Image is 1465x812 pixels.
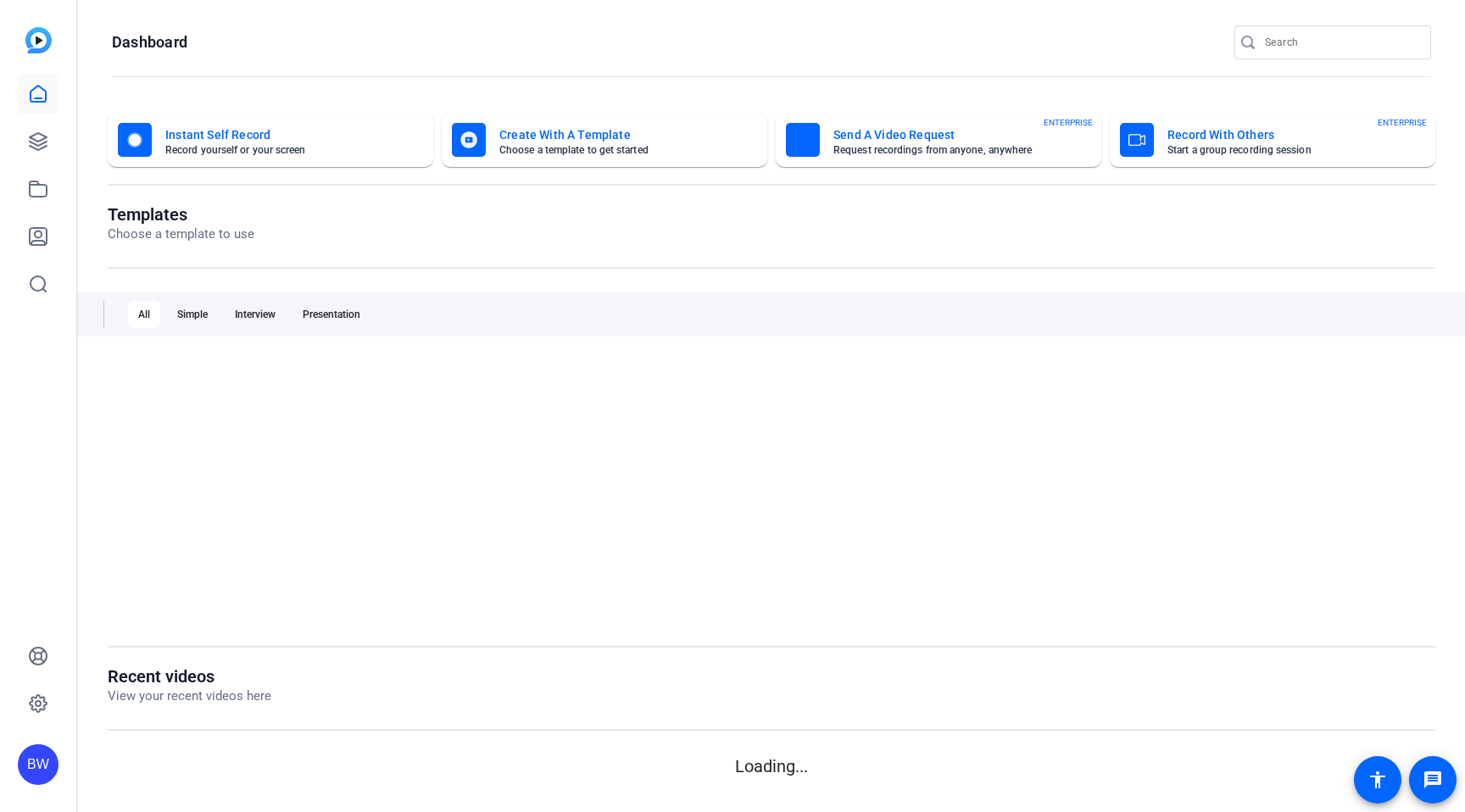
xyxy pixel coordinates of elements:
[165,125,396,145] mat-card-title: Instant Self Record
[833,125,1064,145] mat-card-title: Send A Video Request
[1265,32,1418,53] input: Search
[108,225,254,244] p: Choose a template to use
[776,113,1101,167] button: Send A Video RequestRequest recordings from anyone, anywhereENTERPRISE
[1167,125,1398,145] mat-card-title: Record With Others
[225,301,286,328] div: Interview
[108,204,254,225] h1: Templates
[25,27,52,53] img: blue-gradient.svg
[1378,116,1427,129] span: ENTERPRISE
[165,145,396,155] mat-card-subtitle: Record yourself or your screen
[108,687,271,706] p: View your recent videos here
[1110,113,1435,167] button: Record With OthersStart a group recording sessionENTERPRISE
[499,145,730,155] mat-card-subtitle: Choose a template to get started
[1044,116,1093,129] span: ENTERPRISE
[108,754,1435,779] p: Loading...
[442,113,767,167] button: Create With A TemplateChoose a template to get started
[1167,145,1398,155] mat-card-subtitle: Start a group recording session
[18,744,58,785] div: BW
[1368,770,1388,790] mat-icon: accessibility
[128,301,160,328] div: All
[112,32,187,53] h1: Dashboard
[833,145,1064,155] mat-card-subtitle: Request recordings from anyone, anywhere
[1423,770,1443,790] mat-icon: message
[167,301,218,328] div: Simple
[108,113,433,167] button: Instant Self RecordRecord yourself or your screen
[292,301,370,328] div: Presentation
[499,125,730,145] mat-card-title: Create With A Template
[108,666,271,687] h1: Recent videos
